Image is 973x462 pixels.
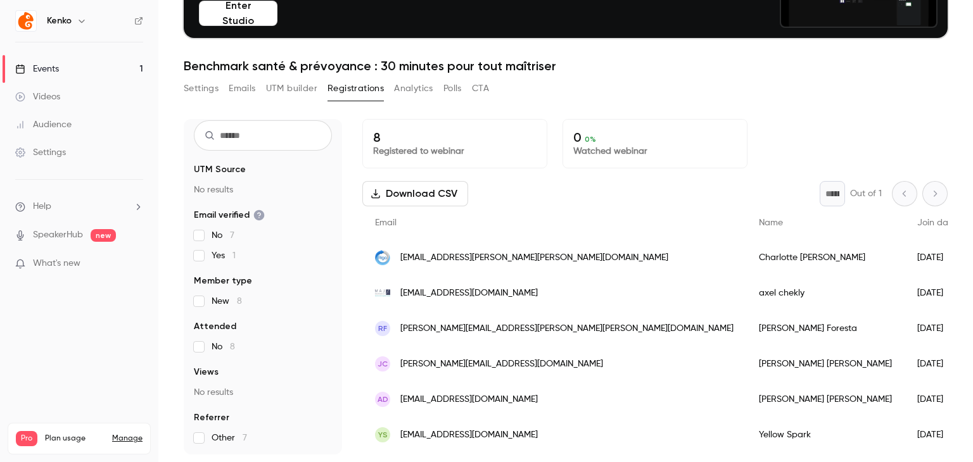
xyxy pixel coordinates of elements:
[917,218,957,227] span: Join date
[194,275,252,287] span: Member type
[194,163,246,176] span: UTM Source
[746,240,905,275] div: Charlotte [PERSON_NAME]
[45,434,105,444] span: Plan usage
[400,393,538,406] span: [EMAIL_ADDRESS][DOMAIN_NAME]
[378,394,388,405] span: AD
[362,181,468,206] button: Download CSV
[229,78,255,99] button: Emails
[194,386,332,399] p: No results
[373,145,537,158] p: Registered to webinar
[15,118,72,131] div: Audience
[400,428,538,442] span: [EMAIL_ADDRESS][DOMAIN_NAME]
[759,218,783,227] span: Name
[400,358,603,371] span: [PERSON_NAME][EMAIL_ADDRESS][DOMAIN_NAME]
[328,78,384,99] button: Registrations
[850,187,882,200] p: Out of 1
[746,346,905,382] div: [PERSON_NAME] [PERSON_NAME]
[212,229,234,242] span: No
[194,366,219,378] span: Views
[378,358,388,370] span: JC
[230,342,235,351] span: 8
[47,15,72,27] h6: Kenko
[378,323,387,334] span: RF
[237,297,242,306] span: 8
[400,322,734,335] span: [PERSON_NAME][EMAIL_ADDRESS][PERSON_NAME][PERSON_NAME][DOMAIN_NAME]
[128,258,143,270] iframe: Noticeable Trigger
[15,146,66,159] div: Settings
[212,295,242,308] span: New
[112,434,143,444] a: Manage
[194,320,236,333] span: Attended
[230,231,234,240] span: 7
[232,251,236,260] span: 1
[394,78,433,99] button: Analytics
[585,135,596,144] span: 0 %
[199,1,277,26] button: Enter Studio
[33,200,51,213] span: Help
[905,275,969,311] div: [DATE]
[573,145,737,158] p: Watched webinar
[746,311,905,346] div: [PERSON_NAME] Foresta
[16,431,37,446] span: Pro
[375,250,390,265] img: aiga.fr
[443,78,462,99] button: Polls
[91,229,116,242] span: new
[194,163,332,444] section: facet-groups
[194,184,332,196] p: No results
[184,58,948,73] h1: Benchmark santé & prévoyance : 30 minutes pour tout maîtriser
[375,285,390,301] img: majconseil.fr
[184,78,219,99] button: Settings
[212,340,235,353] span: No
[15,200,143,213] li: help-dropdown-opener
[472,78,489,99] button: CTA
[212,432,247,444] span: Other
[400,251,668,265] span: [EMAIL_ADDRESS][PERSON_NAME][PERSON_NAME][DOMAIN_NAME]
[375,218,397,227] span: Email
[33,228,83,242] a: SpeakerHub
[746,382,905,417] div: [PERSON_NAME] [PERSON_NAME]
[243,434,247,442] span: 7
[373,130,537,145] p: 8
[905,382,969,417] div: [DATE]
[905,240,969,275] div: [DATE]
[33,257,80,270] span: What's new
[400,287,538,300] span: [EMAIL_ADDRESS][DOMAIN_NAME]
[746,417,905,453] div: Yellow Spark
[905,311,969,346] div: [DATE]
[15,91,60,103] div: Videos
[378,429,388,440] span: YS
[746,275,905,311] div: axel chekly
[194,411,229,424] span: Referrer
[905,417,969,453] div: [DATE]
[573,130,737,145] p: 0
[905,346,969,382] div: [DATE]
[212,249,236,262] span: Yes
[266,78,317,99] button: UTM builder
[194,209,265,222] span: Email verified
[15,63,59,75] div: Events
[16,11,36,31] img: Kenko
